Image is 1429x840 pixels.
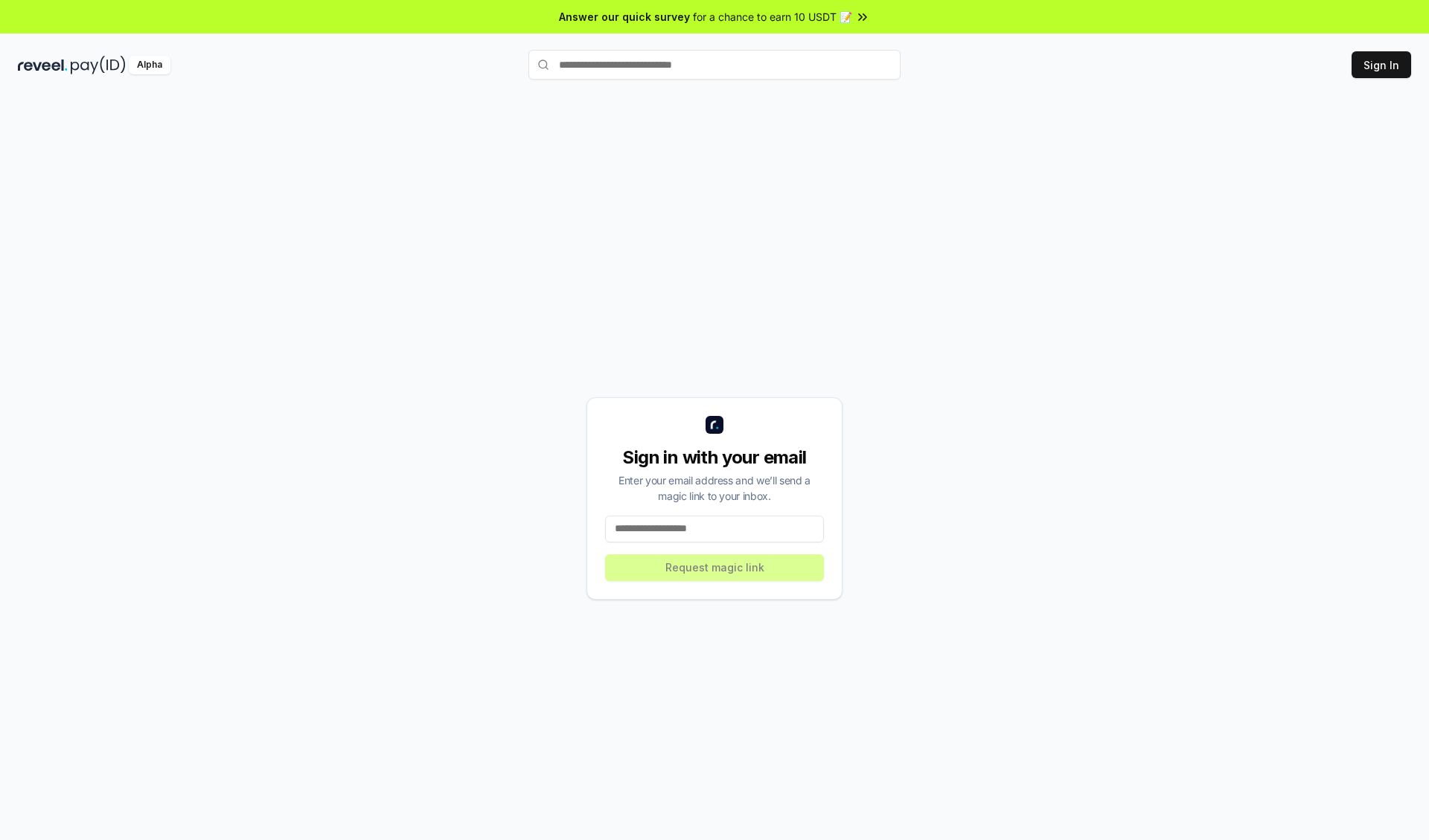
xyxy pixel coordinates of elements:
img: pay_id [71,56,126,74]
button: Sign In [1352,51,1411,78]
span: for a chance to earn 10 USDT 📝 [693,9,852,25]
div: Enter your email address and we’ll send a magic link to your inbox. [605,472,824,504]
img: logo_small [706,416,723,434]
div: Alpha [129,56,170,74]
img: reveel_dark [18,56,68,74]
div: Sign in with your email [605,446,824,469]
span: Answer our quick survey [559,9,690,25]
